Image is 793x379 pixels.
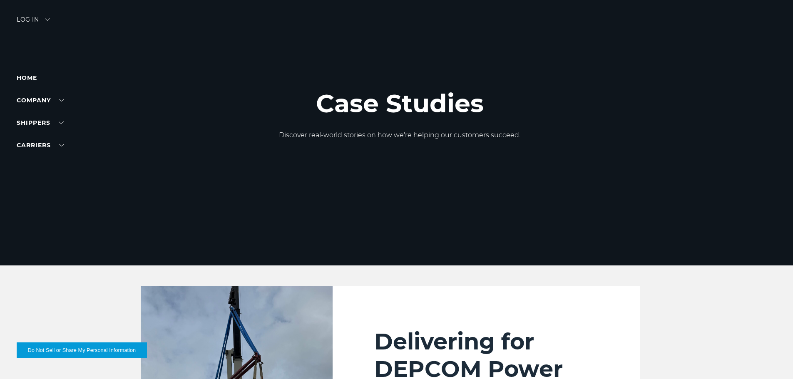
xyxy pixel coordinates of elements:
h1: Case Studies [279,89,520,118]
button: Do Not Sell or Share My Personal Information [17,342,147,358]
a: Carriers [17,141,64,149]
p: Discover real-world stories on how we're helping our customers succeed. [279,130,520,140]
img: arrow [45,18,50,21]
div: Log in [17,17,50,29]
a: Company [17,97,64,104]
a: Home [17,74,37,82]
a: SHIPPERS [17,119,64,126]
img: kbx logo [365,17,428,53]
